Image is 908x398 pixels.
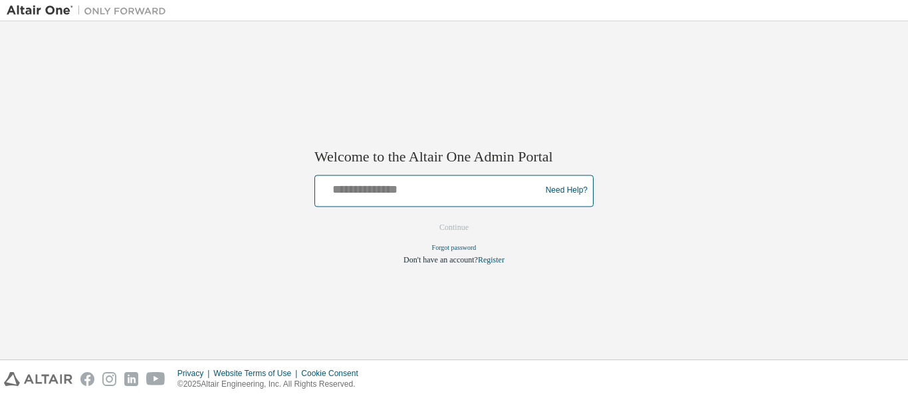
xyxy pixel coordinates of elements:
img: instagram.svg [102,372,116,386]
a: Register [478,255,505,264]
div: Website Terms of Use [213,368,301,379]
div: Privacy [177,368,213,379]
h2: Welcome to the Altair One Admin Portal [314,148,594,167]
img: altair_logo.svg [4,372,72,386]
img: linkedin.svg [124,372,138,386]
span: Don't have an account? [403,255,478,264]
p: © 2025 Altair Engineering, Inc. All Rights Reserved. [177,379,366,390]
div: Cookie Consent [301,368,366,379]
img: facebook.svg [80,372,94,386]
img: youtube.svg [146,372,166,386]
img: Altair One [7,4,173,17]
a: Forgot password [432,244,477,251]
